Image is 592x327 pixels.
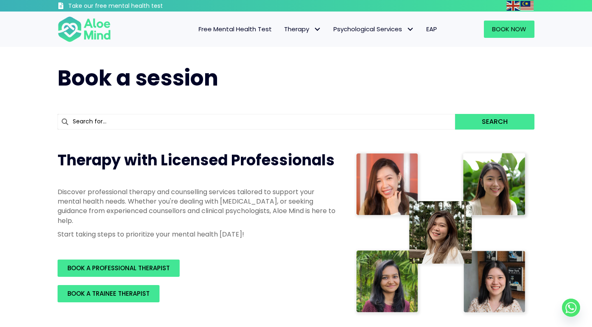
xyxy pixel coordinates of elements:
[58,230,337,239] p: Start taking steps to prioritize your mental health [DATE]!
[520,1,534,10] a: Malay
[506,1,520,11] img: en
[562,299,580,317] a: Whatsapp
[278,21,327,38] a: TherapyTherapy: submenu
[354,150,530,317] img: Therapist collage
[520,1,534,11] img: ms
[420,21,443,38] a: EAP
[67,289,150,298] span: BOOK A TRAINEE THERAPIST
[311,23,323,35] span: Therapy: submenu
[327,21,420,38] a: Psychological ServicesPsychological Services: submenu
[58,2,207,12] a: Take our free mental health test
[199,25,272,33] span: Free Mental Health Test
[67,264,170,272] span: BOOK A PROFESSIONAL THERAPIST
[58,114,455,130] input: Search for...
[58,260,180,277] a: BOOK A PROFESSIONAL THERAPIST
[68,2,207,10] h3: Take our free mental health test
[58,16,111,43] img: Aloe mind Logo
[122,21,443,38] nav: Menu
[492,25,526,33] span: Book Now
[192,21,278,38] a: Free Mental Health Test
[58,285,160,302] a: BOOK A TRAINEE THERAPIST
[426,25,437,33] span: EAP
[58,150,335,171] span: Therapy with Licensed Professionals
[404,23,416,35] span: Psychological Services: submenu
[333,25,414,33] span: Psychological Services
[484,21,534,38] a: Book Now
[455,114,534,130] button: Search
[58,63,218,93] span: Book a session
[58,187,337,225] p: Discover professional therapy and counselling services tailored to support your mental health nee...
[506,1,520,10] a: English
[284,25,321,33] span: Therapy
